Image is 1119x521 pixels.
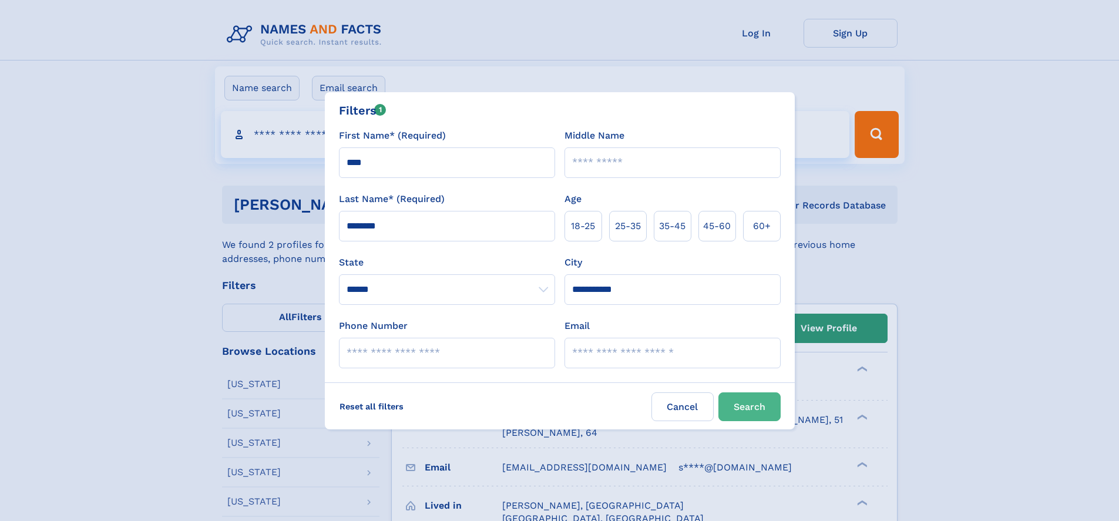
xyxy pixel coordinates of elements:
label: Last Name* (Required) [339,192,445,206]
label: Reset all filters [332,392,411,421]
label: Cancel [651,392,714,421]
span: 25‑35 [615,219,641,233]
button: Search [718,392,781,421]
label: City [564,256,582,270]
span: 60+ [753,219,771,233]
span: 45‑60 [703,219,731,233]
label: Age [564,192,582,206]
label: Phone Number [339,319,408,333]
label: Middle Name [564,129,624,143]
span: 35‑45 [659,219,685,233]
label: First Name* (Required) [339,129,446,143]
label: State [339,256,555,270]
span: 18‑25 [571,219,595,233]
label: Email [564,319,590,333]
div: Filters [339,102,387,119]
